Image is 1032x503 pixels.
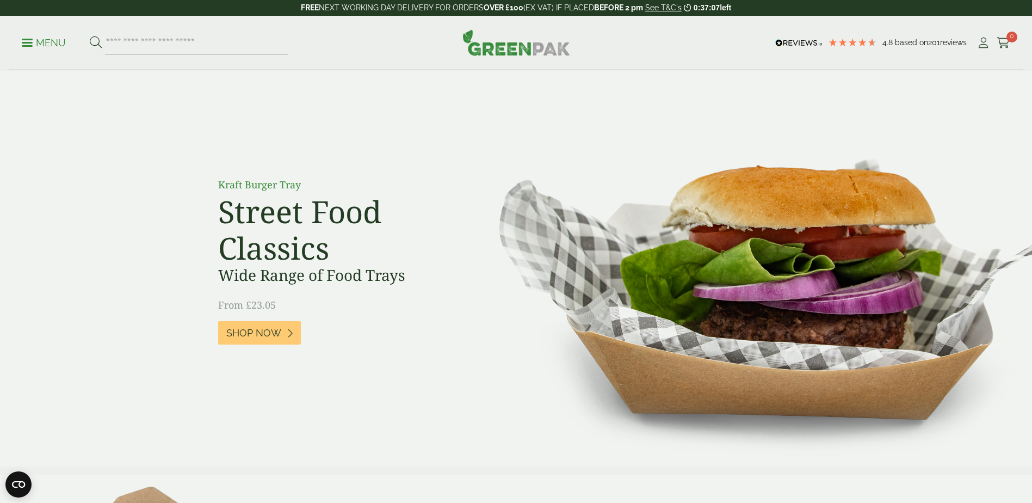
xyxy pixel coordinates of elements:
span: From £23.05 [218,298,276,311]
i: Cart [997,38,1010,48]
strong: FREE [301,3,319,12]
span: 0 [1006,32,1017,42]
a: Menu [22,36,66,47]
strong: BEFORE 2 pm [594,3,643,12]
strong: OVER £100 [484,3,523,12]
a: See T&C's [645,3,682,12]
span: 0:37:07 [694,3,720,12]
span: Shop Now [226,327,281,339]
button: Open CMP widget [5,471,32,498]
div: 4.79 Stars [828,38,877,47]
span: left [720,3,731,12]
h2: Street Food Classics [218,193,463,266]
p: Menu [22,36,66,50]
h3: Wide Range of Food Trays [218,266,463,285]
a: 0 [997,35,1010,51]
img: Street Food Classics [465,71,1032,467]
a: Shop Now [218,321,301,345]
i: My Account [977,38,990,48]
p: Kraft Burger Tray [218,177,463,192]
span: 4.8 [882,38,895,47]
img: GreenPak Supplies [462,29,570,56]
span: reviews [940,38,967,47]
img: REVIEWS.io [775,39,823,47]
span: Based on [895,38,928,47]
span: 201 [928,38,940,47]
